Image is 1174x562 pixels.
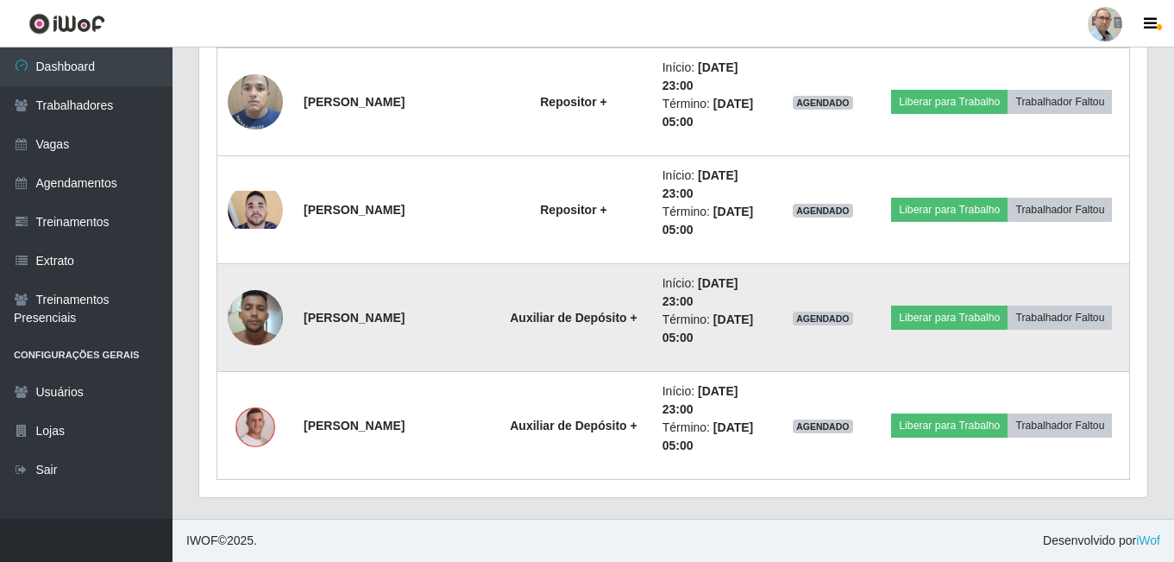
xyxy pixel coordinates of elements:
span: AGENDADO [793,96,853,110]
strong: Repositor + [540,203,606,217]
img: 1714939492062.jpeg [228,281,283,354]
button: Trabalhador Faltou [1008,306,1112,330]
span: AGENDADO [793,204,853,218]
li: Início: [662,382,761,419]
button: Trabalhador Faltou [1008,414,1112,438]
button: Liberar para Trabalho [891,414,1008,438]
strong: Auxiliar de Depósito + [510,419,637,433]
strong: [PERSON_NAME] [304,311,405,325]
button: Trabalhador Faltou [1008,90,1112,114]
li: Término: [662,311,761,347]
img: CoreUI Logo [28,13,105,35]
a: iWof [1136,534,1160,547]
time: [DATE] 23:00 [662,60,738,92]
button: Liberar para Trabalho [891,198,1008,222]
li: Término: [662,203,761,239]
li: Início: [662,275,761,311]
time: [DATE] 23:00 [662,168,738,200]
button: Trabalhador Faltou [1008,198,1112,222]
img: 1718933519680.jpeg [228,65,283,138]
strong: [PERSON_NAME] [304,95,405,109]
span: AGENDADO [793,420,853,433]
button: Liberar para Trabalho [891,90,1008,114]
strong: [PERSON_NAME] [304,419,405,433]
li: Término: [662,95,761,131]
button: Liberar para Trabalho [891,306,1008,330]
strong: [PERSON_NAME] [304,203,405,217]
li: Início: [662,59,761,95]
time: [DATE] 23:00 [662,384,738,416]
li: Início: [662,167,761,203]
img: 1753657794780.jpeg [228,403,283,448]
strong: Auxiliar de Depósito + [510,311,637,325]
li: Término: [662,419,761,455]
span: AGENDADO [793,312,853,325]
span: Desenvolvido por [1043,532,1160,550]
span: IWOF [186,534,218,547]
img: 1724758251870.jpeg [228,191,283,229]
time: [DATE] 23:00 [662,276,738,308]
span: © 2025 . [186,532,257,550]
strong: Repositor + [540,95,606,109]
